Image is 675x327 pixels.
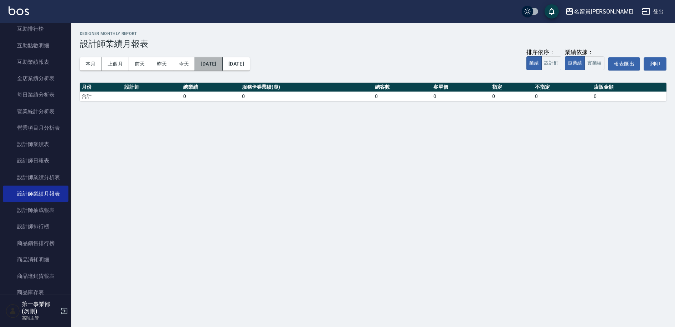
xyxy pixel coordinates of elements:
td: 0 [490,92,533,101]
button: 名留員[PERSON_NAME] [562,4,636,19]
button: 本月 [80,57,102,71]
button: 昨天 [151,57,173,71]
h3: 設計師業績月報表 [80,39,666,49]
a: 商品消耗明細 [3,251,68,268]
th: 月份 [80,83,123,92]
button: 登出 [639,5,666,18]
img: Person [6,304,20,318]
table: a dense table [80,83,666,101]
button: [DATE] [223,57,250,71]
a: 設計師抽成報表 [3,202,68,218]
a: 互助點數明細 [3,37,68,54]
button: 今天 [173,57,195,71]
a: 營業項目月分析表 [3,120,68,136]
a: 商品進銷貨報表 [3,268,68,284]
h2: Designer Monthly Report [80,31,666,36]
a: 商品銷售排行榜 [3,235,68,251]
th: 總客數 [373,83,432,92]
th: 設計師 [123,83,181,92]
button: 業績 [526,56,542,70]
button: 列印 [644,57,666,71]
td: 0 [592,92,666,101]
a: 設計師日報表 [3,152,68,169]
a: 設計師業績表 [3,136,68,152]
button: 虛業績 [565,56,585,70]
img: Logo [9,6,29,15]
a: 商品庫存表 [3,284,68,301]
button: 報表匯出 [608,57,640,71]
a: 互助業績報表 [3,54,68,70]
button: 實業績 [584,56,604,70]
td: 合計 [80,92,123,101]
th: 指定 [490,83,533,92]
a: 設計師業績分析表 [3,169,68,186]
button: 設計師 [541,56,561,70]
th: 客單價 [432,83,490,92]
td: 0 [181,92,240,101]
h5: 第一事業部 (勿刪) [22,301,58,315]
a: 營業統計分析表 [3,103,68,120]
div: 排序依序： [526,49,561,56]
a: 每日業績分析表 [3,87,68,103]
th: 不指定 [533,83,592,92]
th: 總業績 [181,83,240,92]
button: 前天 [129,57,151,71]
td: 0 [373,92,432,101]
a: 全店業績分析表 [3,70,68,87]
button: 上個月 [102,57,129,71]
th: 店販金額 [592,83,666,92]
div: 名留員[PERSON_NAME] [574,7,633,16]
button: [DATE] [195,57,222,71]
a: 設計師業績月報表 [3,186,68,202]
a: 互助排行榜 [3,21,68,37]
a: 設計師排行榜 [3,218,68,235]
div: 業績依據： [565,49,604,56]
td: 0 [240,92,373,101]
th: 服務卡券業績(虛) [240,83,373,92]
p: 高階主管 [22,315,58,321]
button: save [545,4,559,19]
td: 0 [533,92,592,101]
td: 0 [432,92,490,101]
